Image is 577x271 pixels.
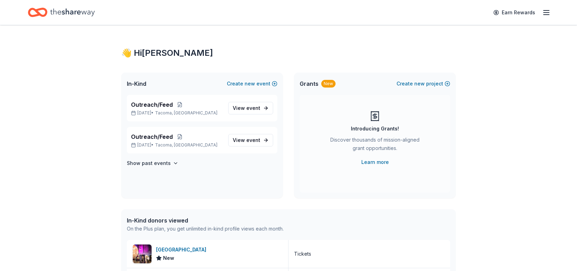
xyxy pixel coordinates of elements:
[227,80,277,88] button: Createnewevent
[163,254,174,262] span: New
[228,134,273,146] a: View event
[127,225,284,233] div: On the Plus plan, you get unlimited in-kind profile views each month.
[133,244,152,263] img: Image for Pacific Science Center
[321,80,336,88] div: New
[228,102,273,114] a: View event
[155,142,217,148] span: Tacoma, [GEOGRAPHIC_DATA]
[131,100,173,109] span: Outreach/Feed
[156,246,209,254] div: [GEOGRAPHIC_DATA]
[121,47,456,59] div: 👋 Hi [PERSON_NAME]
[294,250,311,258] div: Tickets
[361,158,389,166] a: Learn more
[28,4,95,21] a: Home
[155,110,217,116] span: Tacoma, [GEOGRAPHIC_DATA]
[127,216,284,225] div: In-Kind donors viewed
[245,80,255,88] span: new
[414,80,425,88] span: new
[131,142,223,148] p: [DATE] •
[300,80,318,88] span: Grants
[328,136,422,155] div: Discover thousands of mission-aligned grant opportunities.
[397,80,450,88] button: Createnewproject
[127,80,146,88] span: In-Kind
[246,105,260,111] span: event
[131,133,173,141] span: Outreach/Feed
[127,159,171,167] h4: Show past events
[127,159,178,167] button: Show past events
[351,125,399,133] div: Introducing Grants!
[246,137,260,143] span: event
[131,110,223,116] p: [DATE] •
[233,104,260,112] span: View
[489,6,539,19] a: Earn Rewards
[233,136,260,144] span: View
